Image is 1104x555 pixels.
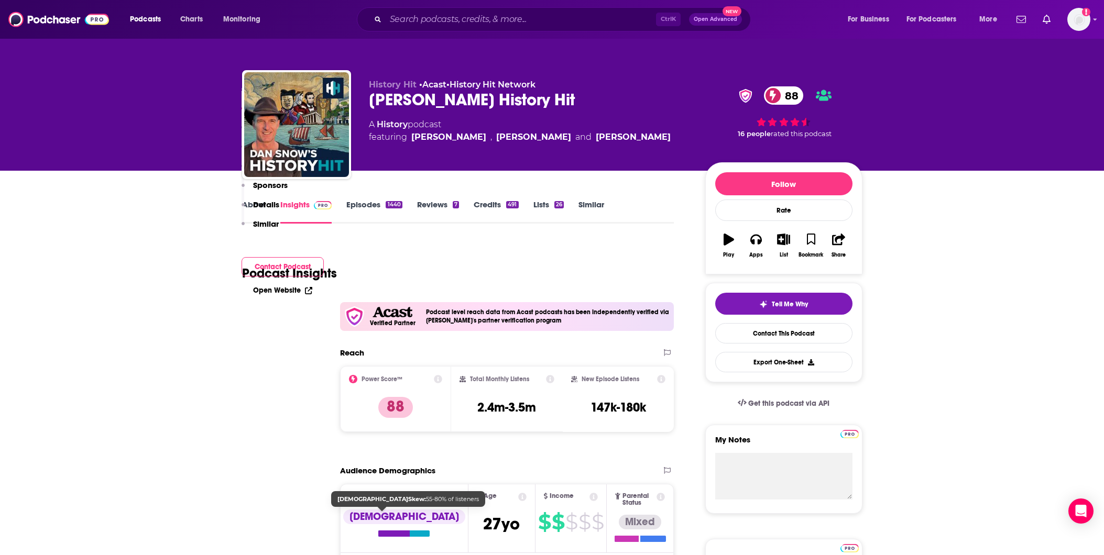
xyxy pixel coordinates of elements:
a: 88 [764,86,804,105]
span: More [979,12,997,27]
a: Episodes1440 [346,199,402,224]
div: Share [832,252,846,258]
div: Open Intercom Messenger [1068,498,1094,524]
a: Dan Snow [411,131,486,143]
span: Ctrl K [656,13,681,26]
img: Podchaser - Follow, Share and Rate Podcasts [8,9,109,29]
a: Acast [422,80,446,90]
span: Tell Me Why [772,300,808,308]
span: For Podcasters [906,12,957,27]
div: 7 [453,201,459,208]
div: [DEMOGRAPHIC_DATA] [343,509,465,524]
button: Bookmark [797,227,825,264]
img: verfied icon [344,306,365,327]
span: Open Advanced [694,17,737,22]
span: Podcasts [130,12,161,27]
img: Podchaser Pro [840,430,859,438]
span: Get this podcast via API [748,399,829,408]
span: $ [538,514,551,530]
a: Credits491 [474,199,518,224]
span: , [490,131,492,143]
button: Follow [715,172,852,195]
span: $ [552,514,564,530]
button: Apps [742,227,770,264]
button: Play [715,227,742,264]
svg: Add a profile image [1082,8,1090,16]
img: verified Badge [736,89,756,103]
button: Share [825,227,852,264]
button: Contact Podcast [242,257,324,276]
span: For Business [848,12,889,27]
button: Similar [242,219,279,238]
a: Show notifications dropdown [1039,10,1055,28]
span: Age [484,493,497,500]
div: A podcast [369,118,671,143]
div: 491 [506,201,518,208]
a: History Hit Network [450,80,535,90]
span: 55-80% of listeners [337,495,479,503]
a: Get this podcast via API [729,391,838,416]
span: $ [592,514,604,530]
span: featuring [369,131,671,143]
span: Charts [180,12,203,27]
img: Acast [373,307,412,318]
div: [PERSON_NAME] [596,131,671,143]
p: Similar [253,219,279,229]
a: Contact This Podcast [715,323,852,343]
button: open menu [840,11,902,28]
span: and [575,131,592,143]
a: Charts [173,11,209,28]
p: 88 [378,397,413,418]
div: Rate [715,199,852,221]
div: List [780,252,788,258]
img: User Profile [1067,8,1090,31]
span: History Hit [369,80,417,90]
button: Show profile menu [1067,8,1090,31]
span: • [446,80,535,90]
a: Similar [578,199,604,224]
span: 27 yo [483,514,520,534]
span: Monitoring [223,12,260,27]
div: Search podcasts, credits, & more... [367,7,761,31]
button: open menu [216,11,274,28]
h2: Reach [340,348,364,358]
input: Search podcasts, credits, & more... [386,11,656,28]
span: Logged in as SusanHershberg [1067,8,1090,31]
label: My Notes [715,435,852,453]
h2: Total Monthly Listens [470,375,529,383]
a: Pro website [840,428,859,438]
span: 16 people [738,130,771,138]
div: 26 [554,201,564,208]
div: 1440 [386,201,402,208]
a: Lists26 [533,199,564,224]
span: 88 [774,86,804,105]
button: Open AdvancedNew [689,13,742,26]
a: Show notifications dropdown [1012,10,1030,28]
b: [DEMOGRAPHIC_DATA] Skew: [337,495,426,503]
span: Income [550,493,574,500]
button: Export One-Sheet [715,352,852,372]
div: Apps [749,252,763,258]
button: open menu [900,11,972,28]
button: open menu [972,11,1010,28]
div: verified Badge88 16 peoplerated this podcast [705,80,862,145]
img: Dan Snow's History Hit [244,72,349,177]
a: History [377,119,408,129]
h3: 2.4m-3.5m [477,399,536,415]
a: Open Website [253,286,312,295]
div: Bookmark [799,252,823,258]
span: $ [578,514,591,530]
h2: New Episode Listens [582,375,639,383]
img: Podchaser Pro [840,544,859,552]
h3: 147k-180k [591,399,646,415]
div: [PERSON_NAME] [496,131,571,143]
p: Details [253,199,279,209]
span: rated this podcast [771,130,832,138]
div: Play [723,252,734,258]
span: New [723,6,741,16]
h5: Verified Partner [370,320,416,326]
button: open menu [123,11,174,28]
div: Mixed [619,515,661,529]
